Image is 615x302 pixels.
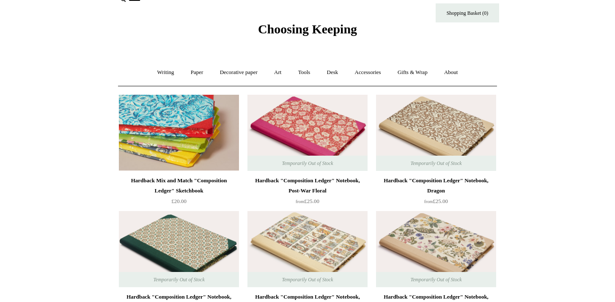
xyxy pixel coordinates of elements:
[273,272,341,287] span: Temporarily Out of Stock
[347,61,389,84] a: Accessories
[424,198,448,204] span: £25.00
[319,61,346,84] a: Desk
[119,176,239,210] a: Hardback Mix and Match "Composition Ledger" Sketchbook £20.00
[266,61,289,84] a: Art
[437,61,466,84] a: About
[436,3,499,22] a: Shopping Basket (0)
[119,95,239,171] img: Hardback Mix and Match "Composition Ledger" Sketchbook
[376,211,496,287] a: Hardback "Composition Ledger" Notebook, English Garden Hardback "Composition Ledger" Notebook, En...
[376,211,496,287] img: Hardback "Composition Ledger" Notebook, English Garden
[376,95,496,171] img: Hardback "Composition Ledger" Notebook, Dragon
[247,95,368,171] a: Hardback "Composition Ledger" Notebook, Post-War Floral Hardback "Composition Ledger" Notebook, P...
[376,95,496,171] a: Hardback "Composition Ledger" Notebook, Dragon Hardback "Composition Ledger" Notebook, Dragon Tem...
[171,198,187,204] span: £20.00
[119,211,239,287] a: Hardback "Composition Ledger" Notebook, Floral Tile Hardback "Composition Ledger" Notebook, Flora...
[258,29,357,35] a: Choosing Keeping
[119,95,239,171] a: Hardback Mix and Match "Composition Ledger" Sketchbook Hardback Mix and Match "Composition Ledger...
[296,199,304,204] span: from
[291,61,318,84] a: Tools
[247,211,368,287] img: Hardback "Composition Ledger" Notebook, Tarot
[376,176,496,210] a: Hardback "Composition Ledger" Notebook, Dragon from£25.00
[145,272,213,287] span: Temporarily Out of Stock
[258,22,357,36] span: Choosing Keeping
[247,95,368,171] img: Hardback "Composition Ledger" Notebook, Post-War Floral
[119,211,239,287] img: Hardback "Composition Ledger" Notebook, Floral Tile
[390,61,435,84] a: Gifts & Wrap
[150,61,182,84] a: Writing
[296,198,319,204] span: £25.00
[247,176,368,210] a: Hardback "Composition Ledger" Notebook, Post-War Floral from£25.00
[212,61,265,84] a: Decorative paper
[402,272,470,287] span: Temporarily Out of Stock
[273,156,341,171] span: Temporarily Out of Stock
[250,176,365,196] div: Hardback "Composition Ledger" Notebook, Post-War Floral
[378,176,494,196] div: Hardback "Composition Ledger" Notebook, Dragon
[121,176,237,196] div: Hardback Mix and Match "Composition Ledger" Sketchbook
[247,211,368,287] a: Hardback "Composition Ledger" Notebook, Tarot Hardback "Composition Ledger" Notebook, Tarot Tempo...
[424,199,433,204] span: from
[402,156,470,171] span: Temporarily Out of Stock
[183,61,211,84] a: Paper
